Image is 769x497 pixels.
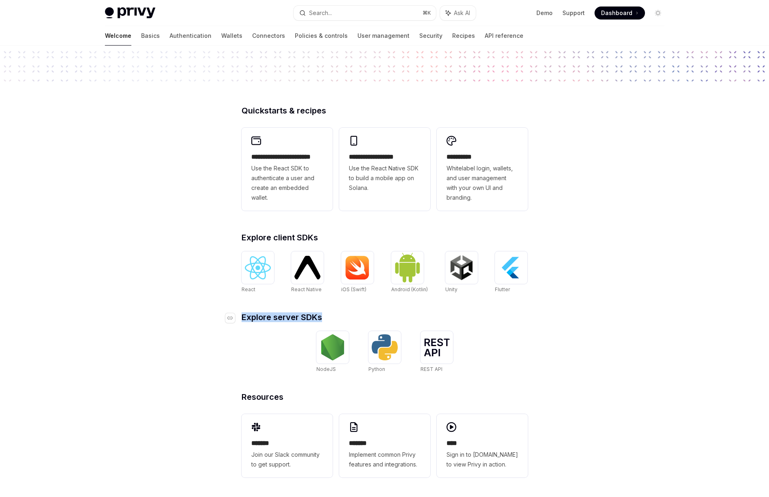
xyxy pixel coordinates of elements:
img: light logo [105,7,155,19]
img: Unity [449,255,475,281]
span: React [242,286,255,292]
a: ****Sign in to [DOMAIN_NAME] to view Privy in action. [437,414,528,477]
button: Toggle dark mode [651,7,664,20]
a: Policies & controls [295,26,348,46]
img: React [245,256,271,279]
a: Demo [536,9,553,17]
img: NodeJS [320,334,346,360]
img: Python [372,334,398,360]
span: Flutter [495,286,510,292]
span: Unity [445,286,457,292]
img: Flutter [498,255,524,281]
a: Android (Kotlin)Android (Kotlin) [391,251,428,294]
button: Search...⌘K [294,6,436,20]
a: iOS (Swift)iOS (Swift) [341,251,374,294]
a: Basics [141,26,160,46]
a: Support [562,9,585,17]
a: **** **Join our Slack community to get support. [242,414,333,477]
a: Dashboard [595,7,645,20]
img: iOS (Swift) [344,255,370,280]
span: Ask AI [454,9,470,17]
button: Ask AI [440,6,476,20]
a: Welcome [105,26,131,46]
span: Use the React SDK to authenticate a user and create an embedded wallet. [251,163,323,203]
div: Search... [309,8,332,18]
span: Explore client SDKs [242,233,318,242]
span: Whitelabel login, wallets, and user management with your own UI and branding. [447,163,518,203]
span: Sign in to [DOMAIN_NAME] to view Privy in action. [447,450,518,469]
a: PythonPython [368,331,401,373]
a: REST APIREST API [420,331,453,373]
a: Security [419,26,442,46]
span: Dashboard [601,9,632,17]
span: ⌘ K [423,10,431,16]
span: Android (Kotlin) [391,286,428,292]
span: Resources [242,393,283,401]
a: API reference [485,26,523,46]
span: Implement common Privy features and integrations. [349,450,420,469]
a: Navigate to header [225,313,242,323]
a: Connectors [252,26,285,46]
span: Explore server SDKs [242,313,322,321]
span: React Native [291,286,322,292]
a: UnityUnity [445,251,478,294]
a: **** *****Whitelabel login, wallets, and user management with your own UI and branding. [437,128,528,211]
span: Quickstarts & recipes [242,107,326,115]
span: REST API [420,366,442,372]
img: Android (Kotlin) [394,252,420,283]
a: React NativeReact Native [291,251,324,294]
a: **** **** **** ***Use the React Native SDK to build a mobile app on Solana. [339,128,430,211]
img: React Native [294,256,320,279]
span: Python [368,366,385,372]
span: Use the React Native SDK to build a mobile app on Solana. [349,163,420,193]
span: Join our Slack community to get support. [251,450,323,469]
a: Wallets [221,26,242,46]
a: NodeJSNodeJS [316,331,349,373]
a: FlutterFlutter [495,251,527,294]
a: ReactReact [242,251,274,294]
a: User management [357,26,410,46]
img: REST API [424,338,450,356]
span: iOS (Swift) [341,286,366,292]
a: **** **Implement common Privy features and integrations. [339,414,430,477]
a: Authentication [170,26,211,46]
a: Recipes [452,26,475,46]
span: NodeJS [316,366,336,372]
